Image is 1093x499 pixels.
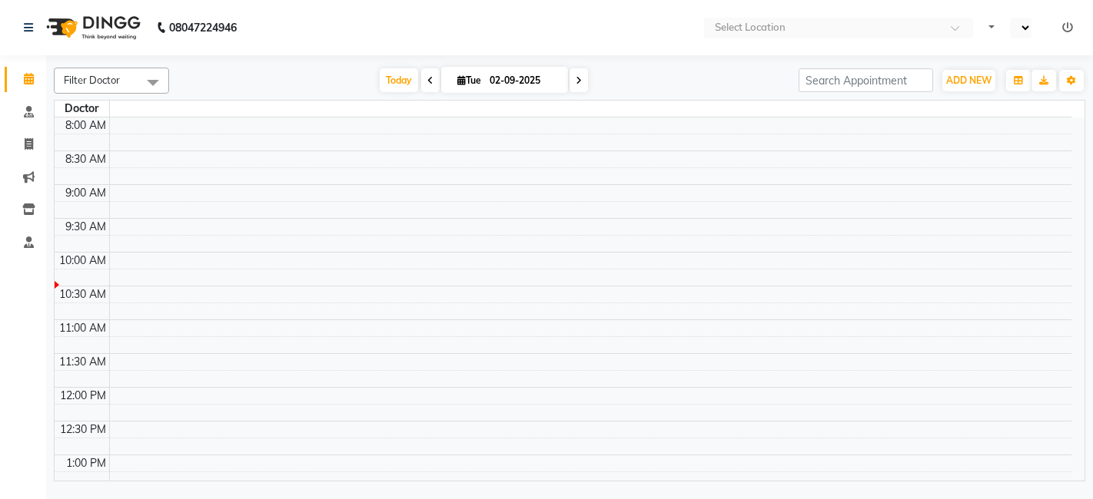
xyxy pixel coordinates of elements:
div: 11:00 AM [56,320,109,336]
span: Tue [453,74,485,86]
div: 9:30 AM [62,219,109,235]
span: Filter Doctor [64,74,120,86]
span: ADD NEW [946,74,992,86]
div: 12:30 PM [57,421,109,438]
div: 1:00 PM [63,455,109,471]
div: 11:30 AM [56,354,109,370]
div: 10:30 AM [56,286,109,302]
div: 9:00 AM [62,185,109,201]
button: ADD NEW [942,70,995,91]
input: Search Appointment [799,68,933,92]
div: 10:00 AM [56,253,109,269]
img: logo [39,6,145,49]
div: Doctor [55,101,109,117]
div: Select Location [715,20,786,35]
b: 08047224946 [169,6,237,49]
div: 8:00 AM [62,117,109,134]
span: Today [380,68,418,92]
div: 8:30 AM [62,151,109,167]
input: 2025-09-02 [485,69,562,92]
div: 12:00 PM [57,388,109,404]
